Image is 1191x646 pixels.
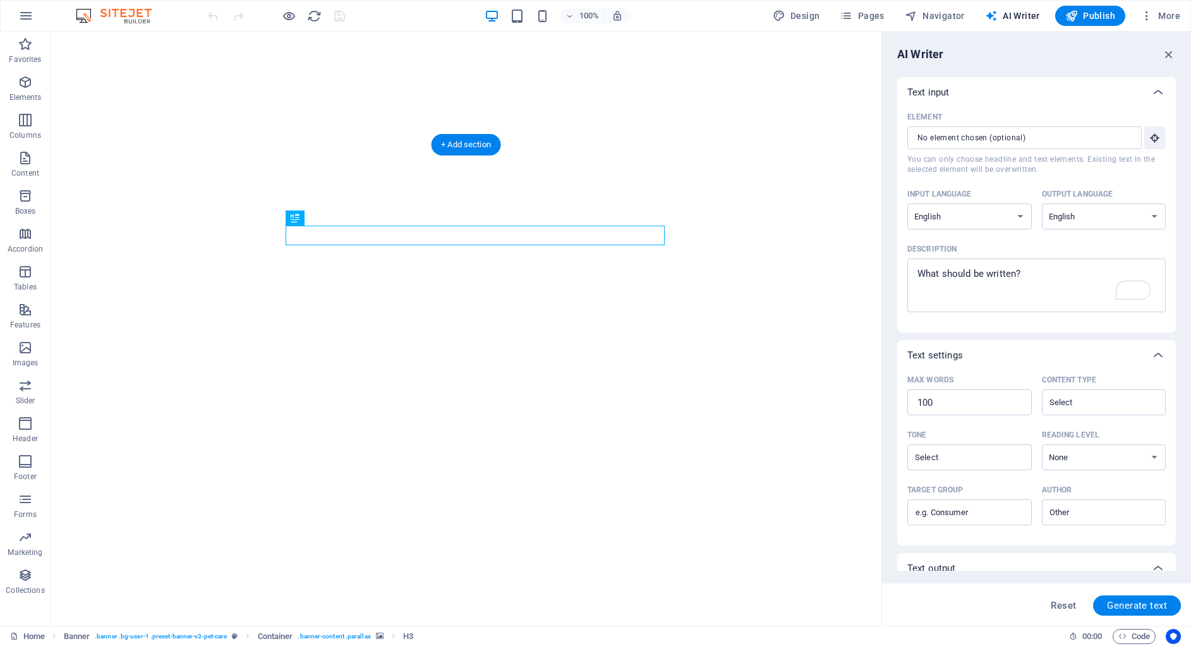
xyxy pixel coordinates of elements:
[298,629,370,644] span: . banner-content .parallax
[907,430,926,440] p: Tone
[1042,430,1099,440] p: Reading level
[14,509,37,520] p: Forms
[907,204,1032,229] select: Input language
[911,448,1007,466] input: ToneClear
[980,6,1045,26] button: AI Writer
[232,633,238,640] i: This element is a customizable preset
[13,434,38,444] p: Header
[1042,189,1113,199] p: Output language
[307,9,322,23] i: Reload page
[1046,503,1142,521] input: AuthorClear
[376,633,384,640] i: This element contains a background
[1135,6,1185,26] button: More
[1065,9,1115,22] span: Publish
[64,629,414,644] nav: breadcrumb
[9,92,42,102] p: Elements
[16,396,35,406] p: Slider
[10,629,45,644] a: Click to cancel selection. Double-click to open Pages
[907,375,953,385] p: Max words
[560,8,605,23] button: 100%
[900,6,970,26] button: Navigator
[403,629,413,644] span: Click to select. Double-click to edit
[1140,9,1180,22] span: More
[907,390,1032,415] input: Max words
[1042,204,1166,229] select: Output language
[1113,629,1156,644] button: Code
[907,112,942,122] p: Element
[579,8,599,23] h6: 100%
[907,126,1133,149] input: ElementYou can only choose headline and text elements. Existing text in the selected element will...
[1091,631,1093,641] span: :
[306,8,322,23] button: reload
[9,54,41,64] p: Favorites
[64,629,90,644] span: Click to select. Double-click to edit
[9,130,41,140] p: Columns
[281,8,296,23] button: Click here to leave preview mode and continue editing
[907,562,956,575] p: Text output
[431,134,501,155] div: + Add section
[773,9,820,22] span: Design
[1166,629,1181,644] button: Usercentrics
[907,349,963,362] p: Text settings
[1044,595,1083,616] button: Reset
[985,9,1040,22] span: AI Writer
[1144,126,1166,149] button: ElementYou can only choose headline and text elements. Existing text in the selected element will...
[1042,375,1096,385] p: Content type
[914,265,1159,306] textarea: To enrich screen reader interactions, please activate Accessibility in Grammarly extension settings
[1082,629,1102,644] span: 00 00
[1118,629,1150,644] span: Code
[258,629,293,644] span: Click to select. Double-click to edit
[8,244,43,254] p: Accordion
[905,9,965,22] span: Navigator
[907,503,1032,523] input: Target group
[10,320,40,330] p: Features
[835,6,889,26] button: Pages
[73,8,167,23] img: Editor Logo
[1107,600,1167,611] span: Generate text
[1042,485,1072,495] p: Author
[612,10,623,21] i: On resize automatically adjust zoom level to fit chosen device.
[897,370,1176,545] div: Text settings
[897,107,1176,332] div: Text input
[51,32,881,626] iframe: To enrich screen reader interactions, please activate Accessibility in Grammarly extension settings
[6,585,44,595] p: Collections
[13,358,39,368] p: Images
[1055,6,1125,26] button: Publish
[15,206,36,216] p: Boxes
[1093,595,1181,616] button: Generate text
[1069,629,1103,644] h6: Session time
[897,553,1176,583] div: Text output
[14,472,37,482] p: Footer
[897,77,1176,107] div: Text input
[14,282,37,292] p: Tables
[768,6,825,26] button: Design
[1042,444,1166,470] select: Reading level
[11,168,39,178] p: Content
[768,6,825,26] div: Design (Ctrl+Alt+Y)
[907,244,957,254] p: Description
[840,9,884,22] span: Pages
[907,485,963,495] p: Target group
[1051,600,1076,611] span: Reset
[897,47,943,62] h6: AI Writer
[907,154,1166,174] span: You can only choose headline and text elements. Existing text in the selected element will be ove...
[95,629,227,644] span: . banner .bg-user-1 .preset-banner-v3-pet-care
[8,547,42,558] p: Marketing
[897,340,1176,370] div: Text settings
[1046,393,1142,411] input: Content typeClear
[907,86,949,99] p: Text input
[907,189,972,199] p: Input language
